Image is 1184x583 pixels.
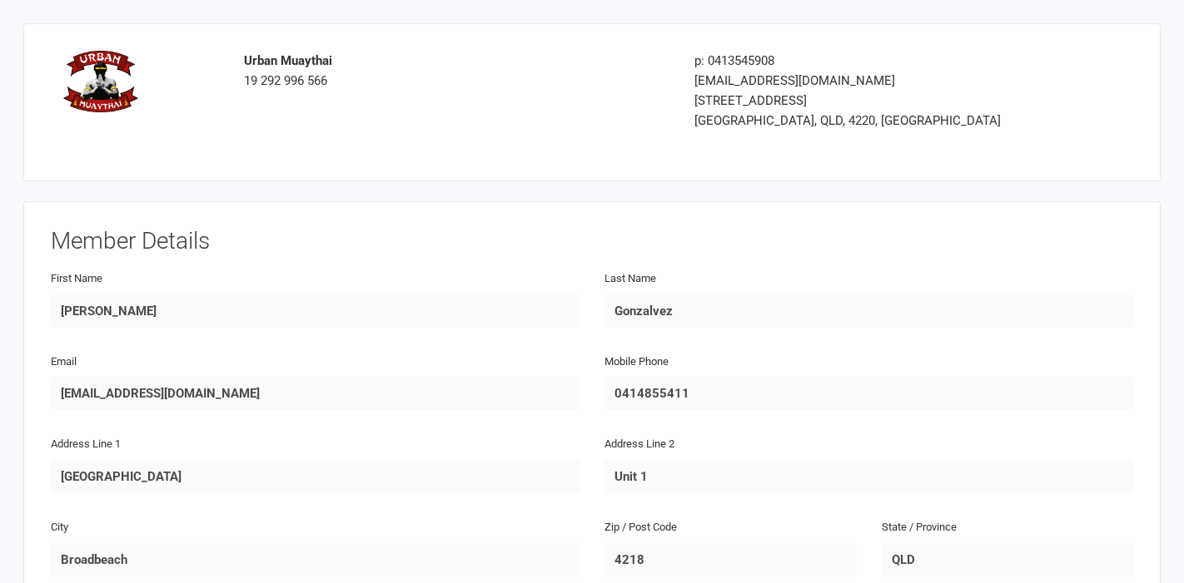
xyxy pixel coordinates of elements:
[694,111,1030,131] div: [GEOGRAPHIC_DATA], QLD, 4220, [GEOGRAPHIC_DATA]
[604,353,669,371] label: Mobile Phone
[604,519,677,536] label: Zip / Post Code
[51,353,77,371] label: Email
[244,51,670,91] div: 19 292 996 566
[63,51,138,112] img: logo.png
[604,270,656,288] label: Last Name
[244,53,332,68] strong: Urban Muaythai
[694,71,1030,91] div: [EMAIL_ADDRESS][DOMAIN_NAME]
[694,51,1030,71] div: p: 0413545908
[51,270,102,288] label: First Name
[51,229,1133,254] h3: Member Details
[51,519,68,536] label: City
[51,436,121,453] label: Address Line 1
[694,91,1030,111] div: [STREET_ADDRESS]
[882,519,957,536] label: State / Province
[604,436,674,453] label: Address Line 2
